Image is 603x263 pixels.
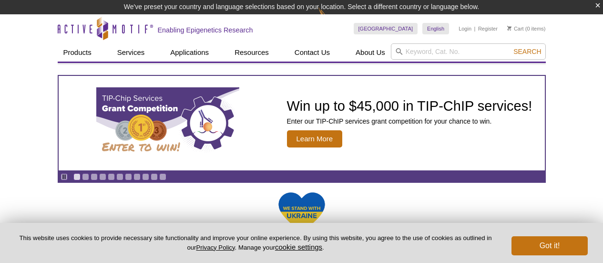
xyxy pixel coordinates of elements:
a: Go to slide 1 [73,173,81,180]
a: Go to slide 3 [91,173,98,180]
a: Go to slide 5 [108,173,115,180]
a: TIP-ChIP Services Grant Competition Win up to $45,000 in TIP-ChIP services! Enter our TIP-ChIP se... [59,76,545,170]
button: Search [511,47,544,56]
a: English [422,23,449,34]
span: Learn More [287,130,343,147]
a: Go to slide 11 [159,173,166,180]
a: About Us [350,43,391,62]
a: Contact Us [289,43,336,62]
a: Login [459,25,471,32]
a: Products [58,43,97,62]
li: | [474,23,476,34]
a: [GEOGRAPHIC_DATA] [354,23,418,34]
img: TIP-ChIP Services Grant Competition [96,87,239,159]
h2: Enabling Epigenetics Research [158,26,253,34]
button: Got it! [511,236,588,255]
a: Go to slide 8 [133,173,141,180]
h2: Win up to $45,000 in TIP-ChIP services! [287,99,532,113]
a: Go to slide 7 [125,173,132,180]
button: cookie settings [275,243,322,251]
article: TIP-ChIP Services Grant Competition [59,76,545,170]
img: We Stand With Ukraine [278,191,326,234]
a: Resources [229,43,275,62]
a: Applications [164,43,215,62]
a: Go to slide 9 [142,173,149,180]
a: Go to slide 10 [151,173,158,180]
a: Services [112,43,151,62]
a: Cart [507,25,524,32]
input: Keyword, Cat. No. [391,43,546,60]
a: Privacy Policy [196,244,235,251]
li: (0 items) [507,23,546,34]
span: Search [513,48,541,55]
a: Go to slide 4 [99,173,106,180]
img: Change Here [318,7,344,30]
a: Toggle autoplay [61,173,68,180]
img: Your Cart [507,26,511,31]
p: This website uses cookies to provide necessary site functionality and improve your online experie... [15,234,496,252]
a: Go to slide 6 [116,173,123,180]
a: Register [478,25,498,32]
p: Enter our TIP-ChIP services grant competition for your chance to win. [287,117,532,126]
a: Go to slide 2 [82,173,89,180]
